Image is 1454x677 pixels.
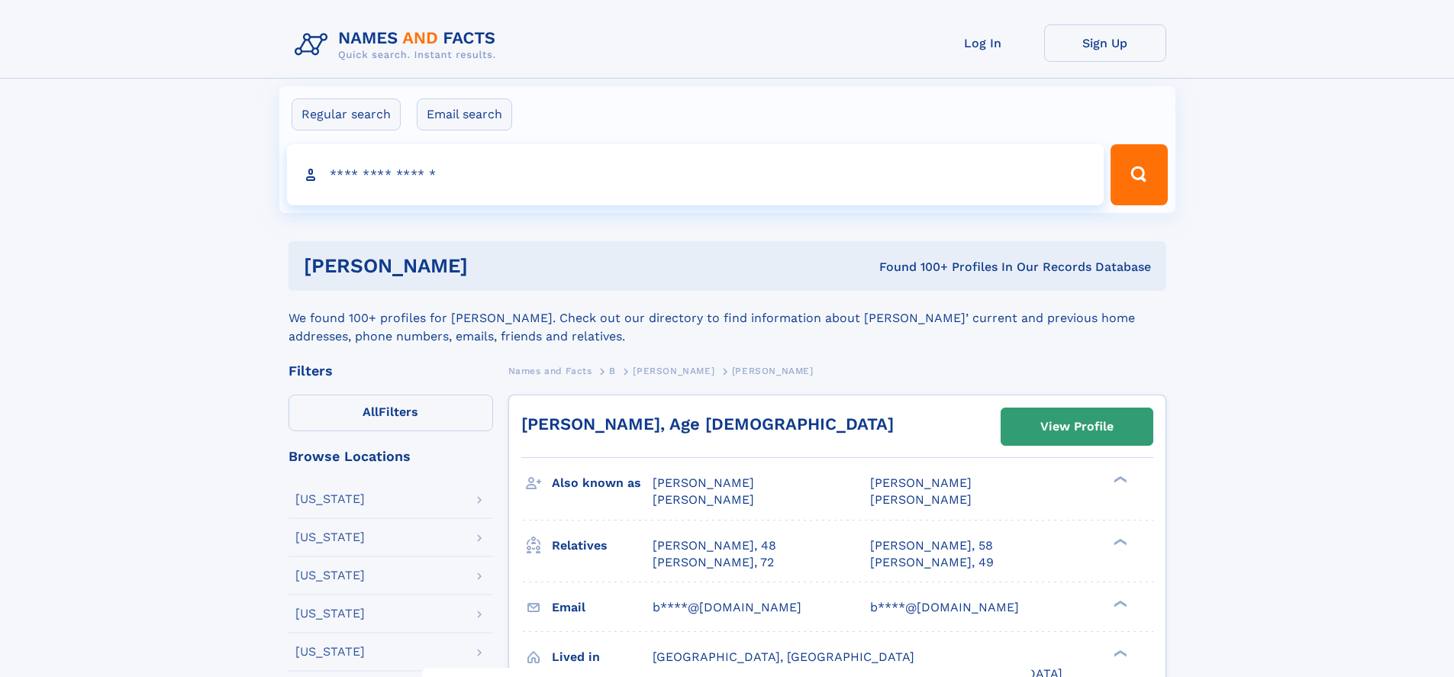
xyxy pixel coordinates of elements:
[552,595,653,621] h3: Email
[417,98,512,131] label: Email search
[633,361,714,380] a: [PERSON_NAME]
[870,492,972,507] span: [PERSON_NAME]
[732,366,814,376] span: [PERSON_NAME]
[1040,409,1114,444] div: View Profile
[287,144,1104,205] input: search input
[653,554,774,571] a: [PERSON_NAME], 72
[521,414,894,434] a: [PERSON_NAME], Age [DEMOGRAPHIC_DATA]
[653,492,754,507] span: [PERSON_NAME]
[870,476,972,490] span: [PERSON_NAME]
[673,259,1151,276] div: Found 100+ Profiles In Our Records Database
[1110,537,1128,546] div: ❯
[289,364,493,378] div: Filters
[295,608,365,620] div: [US_STATE]
[295,493,365,505] div: [US_STATE]
[295,569,365,582] div: [US_STATE]
[552,644,653,670] h3: Lived in
[552,533,653,559] h3: Relatives
[609,366,616,376] span: B
[292,98,401,131] label: Regular search
[552,470,653,496] h3: Also known as
[304,256,674,276] h1: [PERSON_NAME]
[653,476,754,490] span: [PERSON_NAME]
[922,24,1044,62] a: Log In
[870,554,994,571] a: [PERSON_NAME], 49
[1001,408,1153,445] a: View Profile
[653,650,914,664] span: [GEOGRAPHIC_DATA], [GEOGRAPHIC_DATA]
[289,450,493,463] div: Browse Locations
[289,291,1166,346] div: We found 100+ profiles for [PERSON_NAME]. Check out our directory to find information about [PERS...
[1111,144,1167,205] button: Search Button
[295,646,365,658] div: [US_STATE]
[508,361,592,380] a: Names and Facts
[609,361,616,380] a: B
[1044,24,1166,62] a: Sign Up
[653,537,776,554] a: [PERSON_NAME], 48
[1110,598,1128,608] div: ❯
[363,405,379,419] span: All
[1110,475,1128,485] div: ❯
[870,537,993,554] a: [PERSON_NAME], 58
[289,395,493,431] label: Filters
[633,366,714,376] span: [PERSON_NAME]
[1110,648,1128,658] div: ❯
[289,24,508,66] img: Logo Names and Facts
[295,531,365,543] div: [US_STATE]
